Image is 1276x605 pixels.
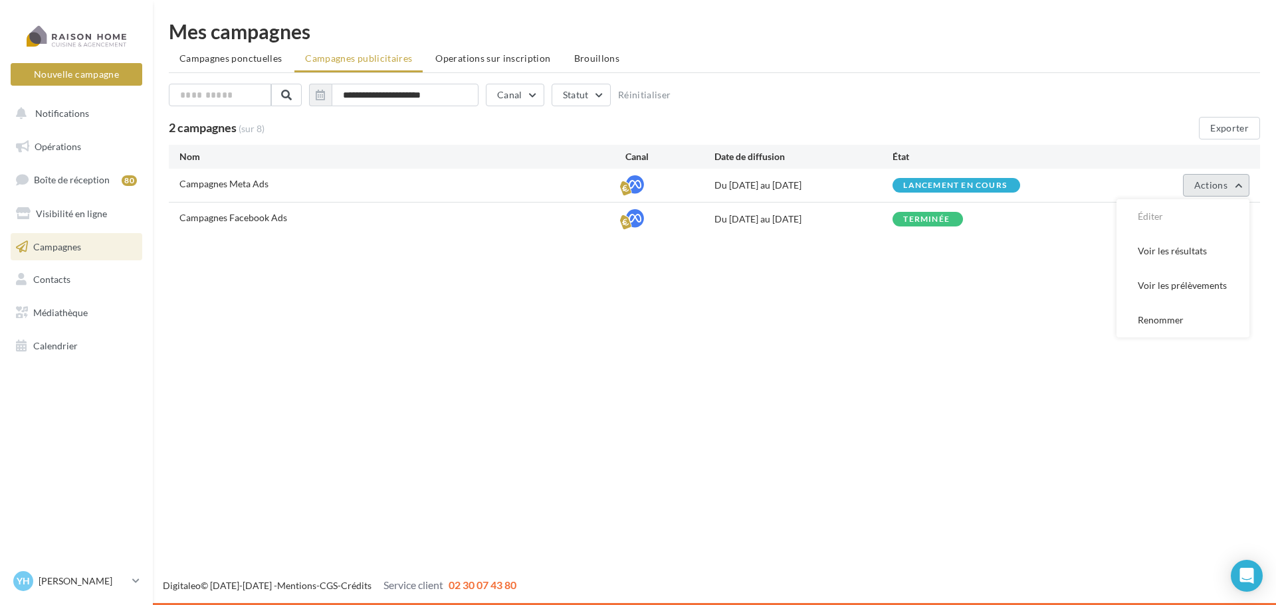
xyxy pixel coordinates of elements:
[435,52,550,64] span: Operations sur inscription
[169,21,1260,41] div: Mes campagnes
[8,266,145,294] a: Contacts
[33,274,70,285] span: Contacts
[8,200,145,228] a: Visibilité en ligne
[17,574,30,588] span: YH
[179,178,268,189] span: Campagnes Meta Ads
[618,90,671,100] button: Réinitialiser
[1116,268,1249,303] button: Voir les prélèvements
[714,179,893,192] div: Du [DATE] au [DATE]
[1194,179,1227,191] span: Actions
[449,578,516,591] span: 02 30 07 43 80
[1231,560,1263,592] div: Open Intercom Messenger
[1116,234,1249,268] button: Voir les résultats
[341,580,372,591] a: Crédits
[486,84,544,106] button: Canal
[574,52,620,64] span: Brouillons
[277,580,316,591] a: Mentions
[893,150,1071,163] div: État
[8,299,145,327] a: Médiathèque
[163,580,516,591] span: © [DATE]-[DATE] - - -
[34,174,110,185] span: Boîte de réception
[179,52,282,64] span: Campagnes ponctuelles
[903,181,1007,190] div: Lancement en cours
[179,212,287,223] span: Campagnes Facebook Ads
[8,133,145,161] a: Opérations
[11,63,142,86] button: Nouvelle campagne
[36,208,107,219] span: Visibilité en ligne
[383,578,443,591] span: Service client
[169,120,237,135] span: 2 campagnes
[122,175,137,186] div: 80
[903,215,950,224] div: terminée
[1199,117,1260,139] button: Exporter
[11,568,142,594] a: YH [PERSON_NAME]
[39,574,127,588] p: [PERSON_NAME]
[714,150,893,163] div: Date de diffusion
[552,84,611,106] button: Statut
[35,108,89,119] span: Notifications
[8,332,145,360] a: Calendrier
[8,100,140,128] button: Notifications
[625,150,714,163] div: Canal
[8,233,145,261] a: Campagnes
[714,213,893,226] div: Du [DATE] au [DATE]
[179,150,625,163] div: Nom
[8,165,145,194] a: Boîte de réception80
[33,307,88,318] span: Médiathèque
[1116,303,1249,337] button: Renommer
[35,141,81,152] span: Opérations
[163,580,201,591] a: Digitaleo
[33,240,81,252] span: Campagnes
[1183,174,1249,197] button: Actions
[320,580,338,591] a: CGS
[239,123,265,134] span: (sur 8)
[33,340,78,351] span: Calendrier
